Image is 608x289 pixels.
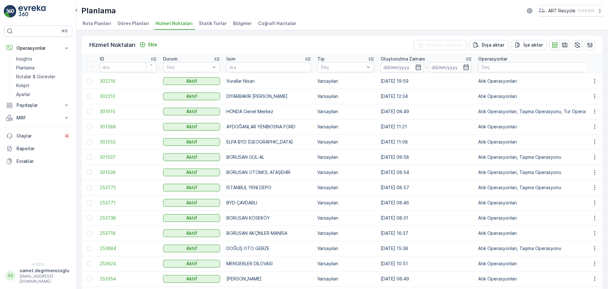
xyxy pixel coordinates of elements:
[117,20,149,27] span: Görev Planları
[317,78,374,84] p: Varsayılan
[478,154,601,160] p: Atık Operasyonları, Taşıma Operasyonu
[87,139,92,144] div: Toggle Row Selected
[100,260,157,267] span: 253624
[14,72,72,81] a: Rotalar & Görevler
[377,150,475,165] td: [DATE] 08:58
[167,64,210,70] p: Seç
[87,215,92,221] div: Toggle Row Selected
[16,91,30,98] p: Ayarlar
[226,169,311,176] p: BORUSAN OTOMOL ATAŞEHİR
[186,245,197,252] p: Aktif
[377,226,475,241] td: [DATE] 16:37
[226,93,311,100] p: DİYARBAKIR [PERSON_NAME]
[482,42,504,48] p: Dışa aktar
[100,245,157,252] a: 253684
[16,56,32,62] p: Insights
[317,245,374,252] p: Varsayılan
[163,108,220,115] button: Aktif
[186,200,197,206] p: Aktif
[137,41,160,48] button: Ekle
[163,77,220,85] button: Aktif
[377,180,475,195] td: [DATE] 08:57
[4,112,72,124] button: MRF
[226,276,311,282] p: [PERSON_NAME]
[478,230,601,236] p: Atık Operasyonları
[377,89,475,104] td: [DATE] 12:34
[548,8,575,14] p: ART Recycle
[87,124,92,129] div: Toggle Row Selected
[226,108,311,115] p: HONDA Genel Merkez
[226,56,236,62] p: İsim
[414,40,466,50] button: Filtreleri temizle
[87,185,92,190] div: Toggle Row Selected
[425,63,427,71] p: -
[83,20,111,27] span: Rota Planları
[226,78,311,84] p: Vurallar Nisan
[186,154,197,160] p: Aktif
[539,5,603,16] button: ART Recycle(+03:00)
[14,63,72,72] a: Planlama
[100,200,157,206] a: 253771
[578,8,594,13] p: ( +03:00 )
[148,42,157,48] p: Ekle
[163,229,220,237] button: Aktif
[163,169,220,176] button: Aktif
[100,78,157,84] a: 302218
[163,138,220,146] button: Aktif
[377,74,475,89] td: [DATE] 19:59
[317,169,374,176] p: Varsayılan
[100,62,157,72] input: Ara
[87,261,92,266] div: Toggle Row Selected
[66,133,68,138] p: 4
[4,262,72,266] span: v 1.52.0
[16,115,60,121] p: MRF
[186,184,197,191] p: Aktif
[20,267,69,274] p: samet.degirmencioglu
[100,215,157,221] a: 253738
[100,124,157,130] span: 301588
[100,154,157,160] a: 301537
[317,108,374,115] p: Varsayılan
[4,155,72,168] a: Evraklar
[478,139,601,145] p: Atık Operasyonları
[317,184,374,191] p: Varsayılan
[381,62,424,72] input: dd/mm/yyyy
[186,230,197,236] p: Aktif
[511,40,547,50] button: İçe aktar
[16,74,55,80] p: Rotalar & Görevler
[87,109,92,114] div: Toggle Row Selected
[163,275,220,283] button: Aktif
[469,40,508,50] button: Dışa aktar
[14,55,72,63] a: Insights
[14,90,72,99] a: Ayarlar
[100,230,157,236] span: 253718
[186,78,197,84] p: Aktif
[226,139,311,145] p: ELPA BYD [GEOGRAPHIC_DATA]
[226,200,311,206] p: BYD ÇAVDARLI
[478,56,507,62] p: Operasyonlar
[100,93,157,100] span: 302210
[186,124,197,130] p: Aktif
[163,199,220,207] button: Aktif
[226,124,311,130] p: AYDOĞANLAR YENİBOSNA FORD
[381,56,425,62] p: Oluşturulma Zamanı
[16,158,70,164] p: Evraklar
[226,62,311,72] input: Ara
[377,271,475,286] td: [DATE] 08:49
[16,82,29,89] p: Kokpit
[258,20,296,27] span: Coğrafi Haritalar
[16,45,60,51] p: Operasyonlar
[199,20,227,27] span: Statik Turlar
[87,155,92,160] div: Toggle Row Selected
[377,104,475,119] td: [DATE] 08:49
[478,276,601,282] p: Atık Operasyonları
[100,169,157,176] span: 301536
[478,260,601,267] p: Atık Operasyonları
[87,79,92,84] div: Toggle Row Selected
[89,41,136,49] p: Hizmet Noktaları
[87,246,92,251] div: Toggle Row Selected
[317,260,374,267] p: Varsayılan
